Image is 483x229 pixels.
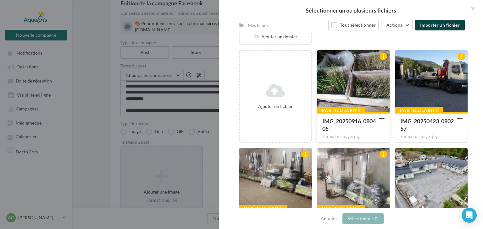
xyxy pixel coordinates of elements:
button: Sélectionner(0) [342,213,384,224]
div: Particularité [239,205,287,212]
span: IMG_20250916_080405 [322,118,376,132]
div: Particularité [395,107,443,114]
button: Tout sélectionner [328,20,379,30]
button: Actions [381,20,413,30]
span: Actions [386,22,402,28]
div: Format d'image: jpg [400,134,463,140]
div: Particularité [317,205,365,212]
div: Particularité [317,107,365,114]
span: Importer un fichier [420,22,460,28]
div: Ajouter un dossier [240,34,311,40]
span: (0) [373,216,379,221]
button: Annuler [318,215,340,222]
div: Format d'image: jpg [322,134,385,140]
div: Ajouter un fichier [242,103,308,109]
div: Open Intercom Messenger [462,208,477,223]
h2: Sélectionner un ou plusieurs fichiers [229,8,473,13]
span: IMG_20250423_080257 [400,118,454,132]
button: Importer un fichier [415,20,465,30]
div: Mes fichiers [248,22,271,29]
